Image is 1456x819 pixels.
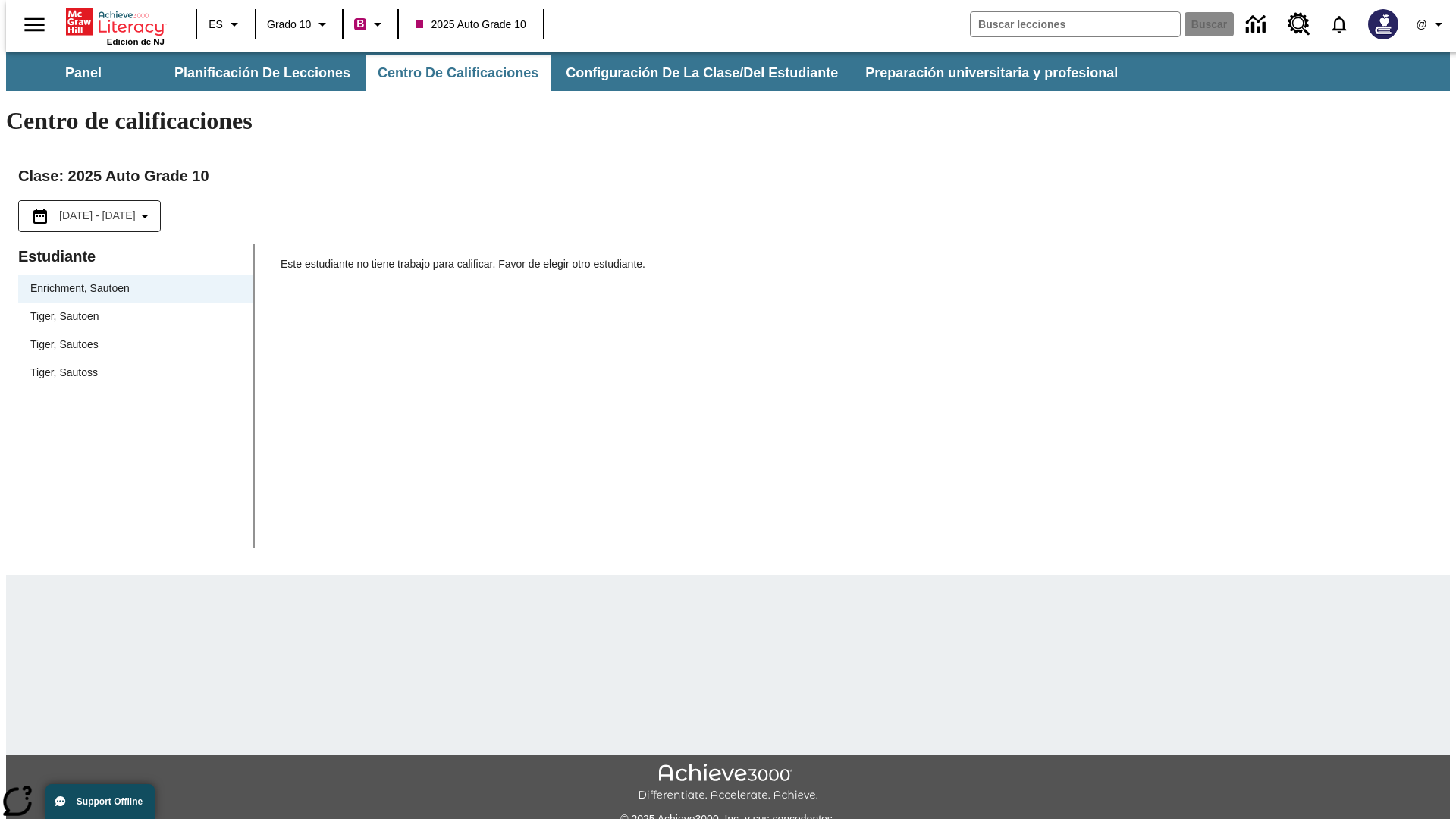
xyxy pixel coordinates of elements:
[18,359,253,387] div: Tiger, Sautoss
[12,2,57,47] button: Abrir el menú lateral
[1319,5,1359,44] a: Notificaciones
[66,5,165,46] div: Portada
[18,164,1438,188] h2: Clase : 2025 Auto Grade 10
[18,244,253,268] p: Estudiante
[554,55,850,91] button: Configuración de la clase/del estudiante
[66,7,165,37] a: Portada
[1279,4,1319,45] a: Centro de recursos, Se abrirá en una pestaña nueva.
[281,256,1438,284] p: Este estudiante no tiene trabajo para calificar. Favor de elegir otro estudiante.
[348,11,393,38] button: Boost El color de la clase es rojo violeta. Cambiar el color de la clase.
[638,764,818,802] img: Achieve3000 Differentiate Accelerate Achieve
[6,55,1131,91] div: Subbarra de navegación
[30,337,241,353] span: Tiger, Sautoes
[107,37,165,46] span: Edición de NJ
[267,17,311,33] span: Grado 10
[45,784,155,819] button: Support Offline
[416,17,526,33] span: 2025 Auto Grade 10
[59,208,136,224] span: [DATE] - [DATE]
[18,275,253,303] div: Enrichment, Sautoen
[8,55,159,91] button: Panel
[1237,4,1279,45] a: Centro de información
[162,55,362,91] button: Planificación de lecciones
[971,12,1180,36] input: Buscar campo
[6,107,1450,135] h1: Centro de calificaciones
[136,207,154,225] svg: Collapse Date Range Filter
[1416,17,1426,33] span: @
[25,207,154,225] button: Seleccione el intervalo de fechas opción del menú
[1368,9,1398,39] img: Avatar
[261,11,337,38] button: Grado: Grado 10, Elige un grado
[1359,5,1407,44] button: Escoja un nuevo avatar
[18,331,253,359] div: Tiger, Sautoes
[366,55,551,91] button: Centro de calificaciones
[30,281,241,297] span: Enrichment, Sautoen
[30,309,241,325] span: Tiger, Sautoen
[1407,11,1456,38] button: Perfil/Configuración
[77,796,143,807] span: Support Offline
[356,14,364,33] span: B
[18,303,253,331] div: Tiger, Sautoen
[853,55,1130,91] button: Preparación universitaria y profesional
[209,17,223,33] span: ES
[30,365,241,381] span: Tiger, Sautoss
[6,52,1450,91] div: Subbarra de navegación
[202,11,250,38] button: Lenguaje: ES, Selecciona un idioma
